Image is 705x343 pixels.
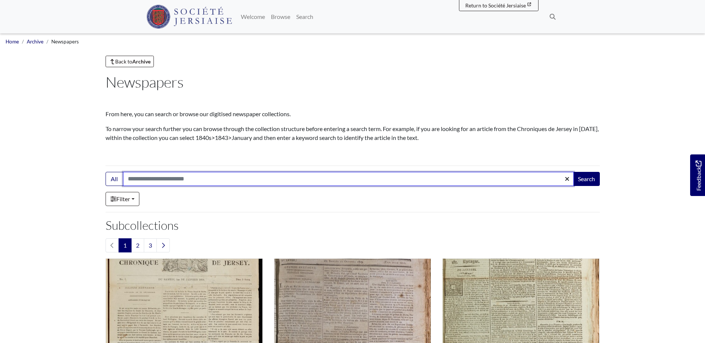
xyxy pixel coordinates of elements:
[106,192,139,206] a: Filter
[106,56,154,67] a: Back toArchive
[123,172,574,186] input: Search this collection...
[690,154,705,196] a: Would you like to provide feedback?
[27,39,43,45] a: Archive
[106,124,600,142] p: To narrow your search further you can browse through the collection structure before entering a s...
[51,39,79,45] span: Newspapers
[268,9,293,24] a: Browse
[238,9,268,24] a: Welcome
[106,218,600,232] h2: Subcollections
[106,172,123,186] button: All
[6,39,19,45] a: Home
[106,73,600,91] h1: Newspapers
[146,5,232,29] img: Société Jersiaise
[146,3,232,30] a: Société Jersiaise logo
[573,172,600,186] button: Search
[106,238,119,252] li: Previous page
[293,9,316,24] a: Search
[106,238,600,252] nav: pagination
[106,110,600,118] p: From here, you can search or browse our digitised newspaper collections.
[694,160,703,190] span: Feedback
[144,238,157,252] a: Goto page 3
[119,238,132,252] span: Goto page 1
[132,58,151,65] strong: Archive
[131,238,144,252] a: Goto page 2
[156,238,170,252] a: Next page
[465,2,526,9] span: Return to Société Jersiaise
